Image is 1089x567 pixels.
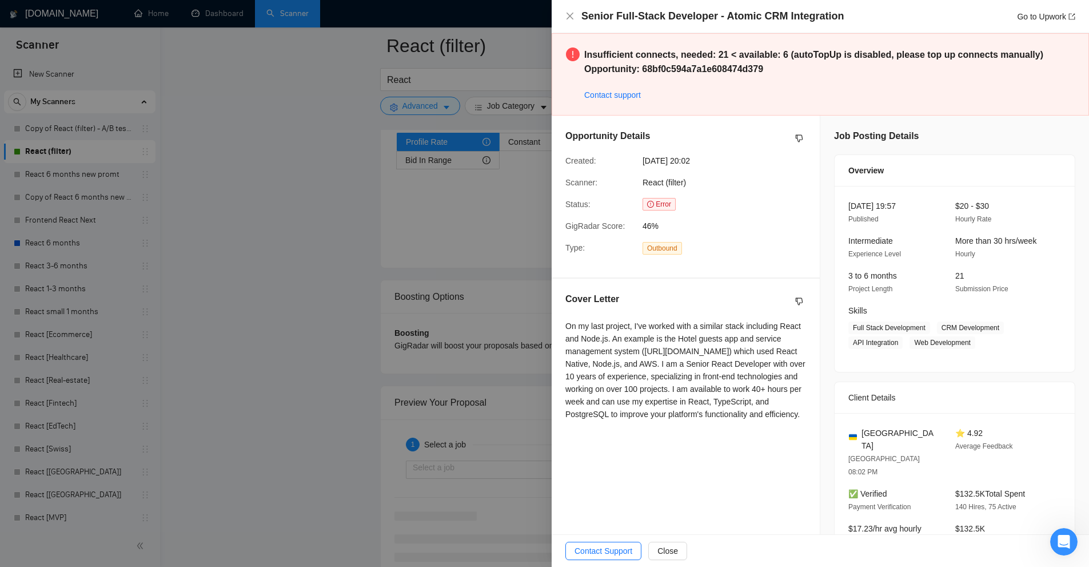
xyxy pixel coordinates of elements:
[848,250,901,258] span: Experience Level
[565,129,650,143] h5: Opportunity Details
[848,503,911,511] span: Payment Verification
[581,9,844,23] h4: Senior Full-Stack Developer - Atomic CRM Integration
[861,427,937,452] span: [GEOGRAPHIC_DATA]
[834,129,919,143] h5: Job Posting Details
[848,164,884,177] span: Overview
[565,200,591,209] span: Status:
[565,178,597,187] span: Scanner:
[955,285,1008,293] span: Submission Price
[848,336,903,349] span: API Integration
[643,154,814,167] span: [DATE] 20:02
[565,156,596,165] span: Created:
[848,455,920,476] span: [GEOGRAPHIC_DATA] 08:02 PM
[1068,13,1075,20] span: export
[955,429,983,438] span: ⭐ 4.92
[848,524,922,546] span: $17.23/hr avg hourly rate paid
[648,542,687,560] button: Close
[792,295,806,308] button: dislike
[848,271,897,280] span: 3 to 6 months
[955,442,1013,450] span: Average Feedback
[955,524,985,533] span: $132.5K
[565,221,625,231] span: GigRadar Score:
[565,320,806,421] div: On my last project, I've worked with a similar stack including React and Node.js. An example is t...
[955,215,991,223] span: Hourly Rate
[955,489,1025,498] span: $132.5K Total Spent
[795,134,803,143] span: dislike
[566,47,580,61] span: exclamation-circle
[565,542,641,560] button: Contact Support
[955,271,964,280] span: 21
[795,297,803,306] span: dislike
[955,236,1036,245] span: More than 30 hrs/week
[792,132,806,145] button: dislike
[565,11,575,21] span: close
[937,322,1004,334] span: CRM Development
[848,306,867,315] span: Skills
[955,250,975,258] span: Hourly
[565,243,585,252] span: Type:
[657,545,678,557] span: Close
[575,545,632,557] span: Contact Support
[643,198,676,211] span: Error
[955,201,989,211] span: $20 - $30
[955,503,1016,511] span: 140 Hires, 75 Active
[848,322,930,334] span: Full Stack Development
[849,433,857,441] img: 🇺🇦
[647,201,654,208] span: exclamation-circle
[848,285,892,293] span: Project Length
[565,11,575,21] button: Close
[643,178,686,187] span: React (filter)
[643,242,682,255] span: Outbound
[565,292,619,306] h5: Cover Letter
[848,236,893,245] span: Intermediate
[848,215,879,223] span: Published
[584,90,641,100] a: Contact support
[1050,528,1078,556] iframe: Intercom live chat
[910,336,975,349] span: Web Development
[848,382,1061,413] div: Client Details
[643,220,814,232] span: 46%
[848,201,896,211] span: [DATE] 19:57
[584,50,1043,74] strong: Insufficient connects, needed: 21 < available: 6 (autoTopUp is disabled, please top up connects m...
[848,489,887,498] span: ✅ Verified
[1017,12,1075,21] a: Go to Upworkexport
